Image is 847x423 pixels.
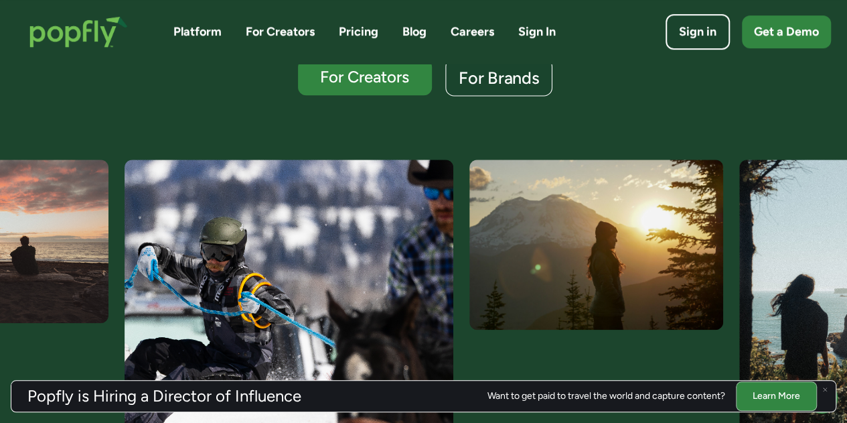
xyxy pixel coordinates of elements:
[742,15,831,48] a: Get a Demo
[666,14,730,50] a: Sign in
[459,69,539,86] div: For Brands
[451,23,494,40] a: Careers
[310,68,420,85] div: For Creators
[445,58,552,97] a: For Brands
[173,23,222,40] a: Platform
[298,59,432,95] a: For Creators
[246,23,315,40] a: For Creators
[339,23,378,40] a: Pricing
[679,23,716,40] div: Sign in
[487,391,725,402] div: Want to get paid to travel the world and capture content?
[736,381,817,410] a: Learn More
[754,23,819,40] div: Get a Demo
[16,3,141,61] a: home
[518,23,556,40] a: Sign In
[402,23,427,40] a: Blog
[27,388,301,404] h3: Popfly is Hiring a Director of Influence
